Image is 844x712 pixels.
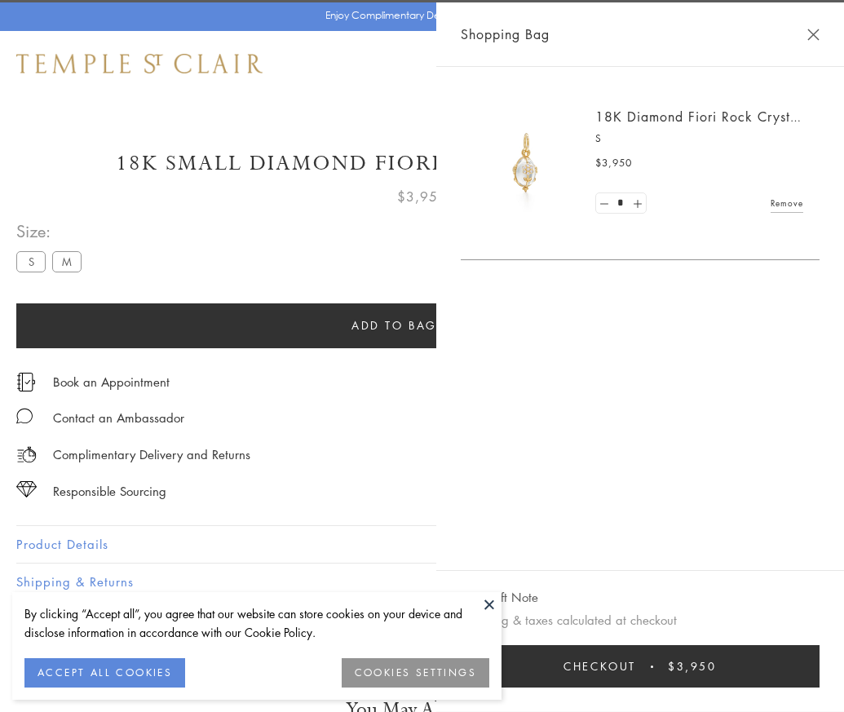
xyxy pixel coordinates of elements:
[595,130,803,147] p: S
[24,604,489,642] div: By clicking “Accept all”, you agree that our website can store cookies on your device and disclos...
[477,114,575,212] img: P51889-E11FIORI
[771,194,803,212] a: Remove
[16,564,828,600] button: Shipping & Returns
[16,408,33,424] img: MessageIcon-01_2.svg
[351,316,437,334] span: Add to bag
[807,29,820,41] button: Close Shopping Bag
[16,444,37,465] img: icon_delivery.svg
[16,373,36,391] img: icon_appointment.svg
[52,251,82,272] label: M
[629,193,645,214] a: Set quantity to 2
[461,24,550,45] span: Shopping Bag
[397,186,447,207] span: $3,950
[668,657,717,675] span: $3,950
[16,218,88,245] span: Size:
[595,155,632,171] span: $3,950
[596,193,612,214] a: Set quantity to 0
[16,303,772,348] button: Add to bag
[53,373,170,391] a: Book an Appointment
[342,658,489,688] button: COOKIES SETTINGS
[16,149,828,178] h1: 18K Small Diamond Fiori Rock Crystal Amulet
[53,408,184,428] div: Contact an Ambassador
[325,7,510,24] p: Enjoy Complimentary Delivery & Returns
[461,587,538,608] button: Add Gift Note
[16,526,828,563] button: Product Details
[461,645,820,688] button: Checkout $3,950
[461,610,820,630] p: Shipping & taxes calculated at checkout
[24,658,185,688] button: ACCEPT ALL COOKIES
[53,481,166,502] div: Responsible Sourcing
[563,657,636,675] span: Checkout
[16,54,263,73] img: Temple St. Clair
[53,444,250,465] p: Complimentary Delivery and Returns
[16,251,46,272] label: S
[16,481,37,498] img: icon_sourcing.svg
